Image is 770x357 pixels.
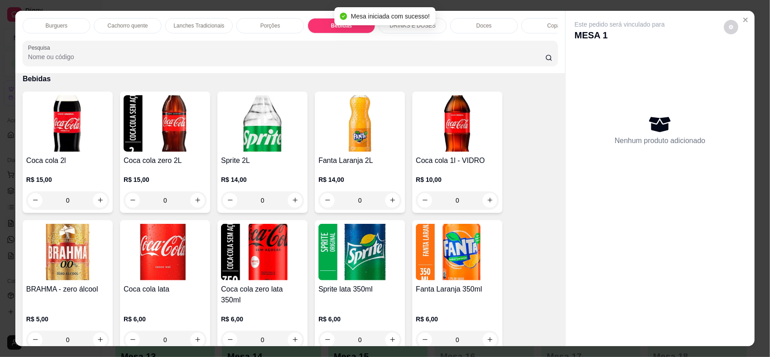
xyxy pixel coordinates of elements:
[318,315,401,324] p: R$ 6,00
[351,13,430,20] span: Mesa iniciada com sucesso!
[416,224,499,280] img: product-image
[385,333,400,347] button: increase-product-quantity
[476,22,492,29] p: Doces
[418,333,432,347] button: decrease-product-quantity
[416,95,499,152] img: product-image
[221,155,304,166] h4: Sprite 2L
[288,193,302,208] button: increase-product-quantity
[385,193,400,208] button: increase-product-quantity
[124,224,207,280] img: product-image
[174,22,225,29] p: Lanches Tradicionais
[615,135,705,146] p: Nenhum produto adicionado
[724,20,738,34] button: decrease-product-quantity
[575,29,665,42] p: MESA 1
[318,284,401,295] h4: Sprite lata 350ml
[28,44,53,51] label: Pesquisa
[26,155,109,166] h4: Coca cola 2l
[260,22,280,29] p: Porções
[547,22,563,29] p: Copão
[416,315,499,324] p: R$ 6,00
[190,193,205,208] button: increase-product-quantity
[124,284,207,295] h4: Coca cola lata
[26,315,109,324] p: R$ 5,00
[221,224,304,280] img: product-image
[28,193,42,208] button: decrease-product-quantity
[416,175,499,184] p: R$ 10,00
[125,333,140,347] button: decrease-product-quantity
[738,13,753,27] button: Close
[320,333,335,347] button: decrease-product-quantity
[124,95,207,152] img: product-image
[46,22,68,29] p: Burguers
[221,315,304,324] p: R$ 6,00
[28,333,42,347] button: decrease-product-quantity
[93,193,107,208] button: increase-product-quantity
[221,284,304,306] h4: Coca cola zero lata 350ml
[23,74,558,84] p: Bebidas
[318,175,401,184] p: R$ 14,00
[223,333,237,347] button: decrease-product-quantity
[190,333,205,347] button: increase-product-quantity
[575,20,665,29] p: Este pedido será vinculado para
[318,95,401,152] img: product-image
[288,333,302,347] button: increase-product-quantity
[390,22,436,29] p: DRINKS E DOSES
[26,95,109,152] img: product-image
[331,22,352,29] p: Bebidas
[221,95,304,152] img: product-image
[124,155,207,166] h4: Coca cola zero 2L
[107,22,148,29] p: Cachorro quente
[124,175,207,184] p: R$ 15,00
[125,193,140,208] button: decrease-product-quantity
[320,193,335,208] button: decrease-product-quantity
[26,175,109,184] p: R$ 15,00
[483,333,497,347] button: increase-product-quantity
[93,333,107,347] button: increase-product-quantity
[124,315,207,324] p: R$ 6,00
[28,52,545,61] input: Pesquisa
[416,284,499,295] h4: Fanta Laranja 350ml
[26,224,109,280] img: product-image
[223,193,237,208] button: decrease-product-quantity
[340,13,347,20] span: check-circle
[418,193,432,208] button: decrease-product-quantity
[221,175,304,184] p: R$ 14,00
[318,224,401,280] img: product-image
[416,155,499,166] h4: Coca cola 1l - VIDRO
[483,193,497,208] button: increase-product-quantity
[318,155,401,166] h4: Fanta Laranja 2L
[26,284,109,295] h4: BRAHMA - zero álcool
